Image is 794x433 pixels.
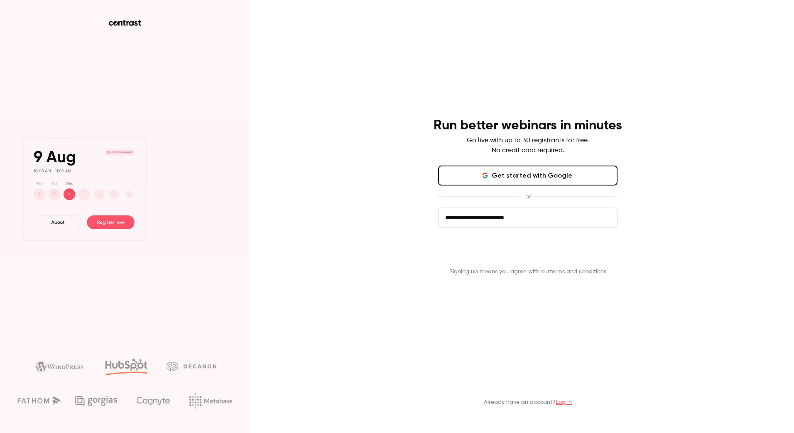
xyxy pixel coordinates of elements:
[556,399,572,405] a: Log in
[434,117,622,134] h4: Run better webinars in minutes
[484,398,572,406] p: Already have an account?
[167,361,216,371] img: decagon
[438,166,618,186] button: Get started with Google
[550,269,606,275] a: terms and conditions
[438,267,618,276] p: Signing up means you agree with our
[467,136,589,156] p: Go live with up to 30 registrants for free. No credit card required.
[438,241,618,261] button: Get started
[521,192,535,201] span: or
